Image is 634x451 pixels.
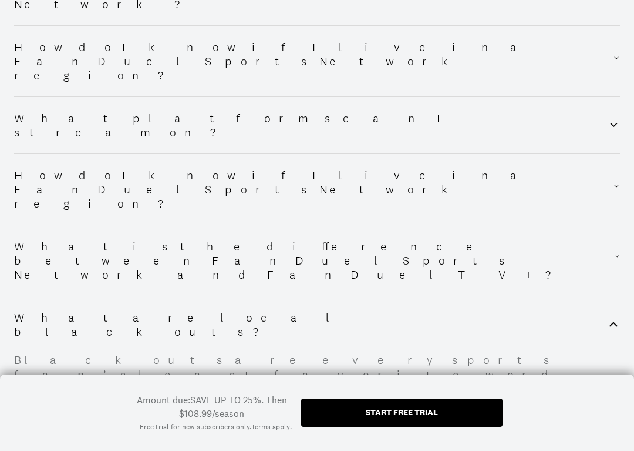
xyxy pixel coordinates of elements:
h2: What platforms can I stream on? [14,111,608,139]
h2: What is the difference between FanDuel Sports Network and FanDuel TV+? [14,239,615,282]
div: Free trial for new subscribers only. . [140,422,292,432]
h2: What are local blackouts? [14,310,606,339]
h2: How do I know if I live in a FanDuel Sports Network region? [14,40,613,82]
div: Start free trial [366,408,438,416]
h2: How do I know if I live in a FanDuel Sports Network region? [14,168,613,211]
a: Terms apply [251,422,290,432]
div: Amount due: SAVE UP TO 25%. Then $108.99/season [131,393,292,420]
